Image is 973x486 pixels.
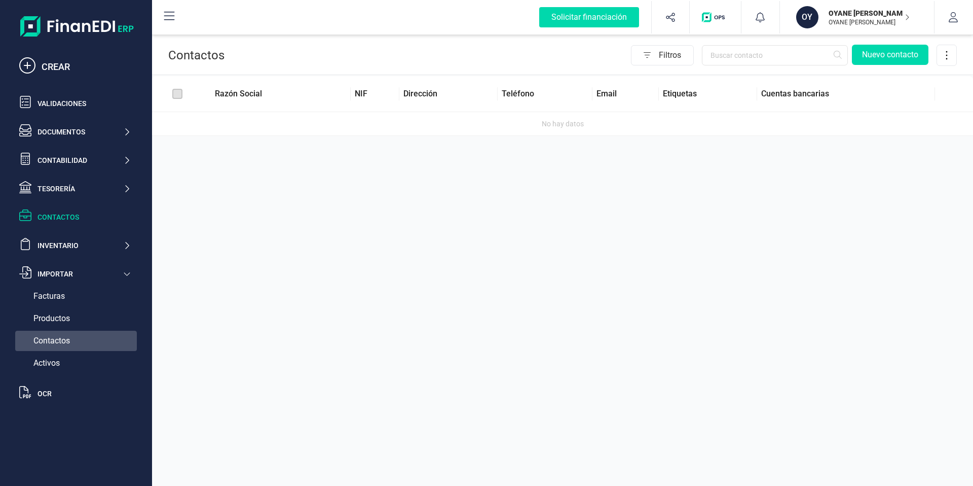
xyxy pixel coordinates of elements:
div: No hay datos [156,118,969,129]
span: Filtros [659,45,693,65]
button: OYOYANE [PERSON_NAME]OYANE [PERSON_NAME] [792,1,922,33]
th: Teléfono [498,76,592,112]
img: Logo Finanedi [20,16,134,37]
p: OYANE [PERSON_NAME] [829,18,910,26]
input: Buscar contacto [702,45,848,65]
div: Documentos [38,127,123,137]
th: Email [592,76,659,112]
th: Cuentas bancarias [757,76,935,112]
button: Solicitar financiación [527,1,651,33]
button: Logo de OPS [696,1,735,33]
div: Inventario [38,240,123,251]
div: Importar [38,269,123,279]
button: Nuevo contacto [852,45,928,65]
div: CREAR [42,60,131,74]
button: Filtros [631,45,694,65]
div: Tesorería [38,184,123,194]
span: Facturas [33,290,65,302]
th: Razón Social [203,76,351,112]
span: Activos [33,357,60,369]
span: Contactos [33,335,70,347]
p: OYANE [PERSON_NAME] [829,8,910,18]
div: Contactos [38,212,131,222]
img: Logo de OPS [702,12,729,22]
div: Solicitar financiación [539,7,639,27]
div: Validaciones [38,98,131,109]
div: Contabilidad [38,155,123,165]
th: Dirección [399,76,498,112]
th: NIF [351,76,399,112]
span: Productos [33,313,70,325]
p: Contactos [168,47,224,63]
th: Etiquetas [659,76,757,112]
div: OCR [38,389,131,399]
div: OY [796,6,818,28]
